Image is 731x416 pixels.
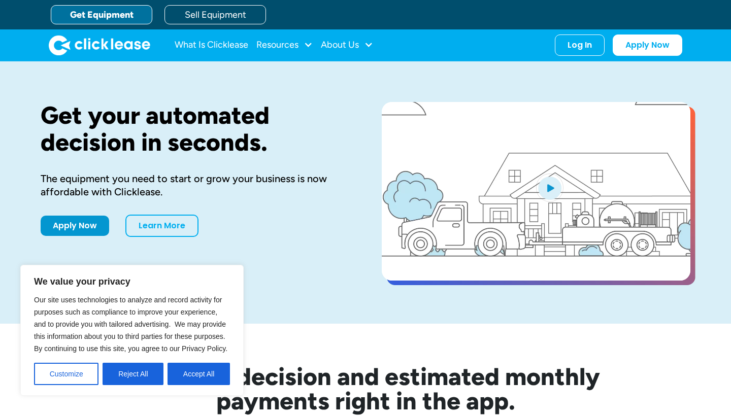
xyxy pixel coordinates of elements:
div: Resources [256,35,313,55]
div: Log In [568,40,592,50]
a: Sell Equipment [164,5,266,24]
h1: Get your automated decision in seconds. [41,102,349,156]
img: Clicklease logo [49,35,150,55]
a: Learn More [125,215,198,237]
a: home [49,35,150,55]
span: Our site uses technologies to analyze and record activity for purposes such as compliance to impr... [34,296,227,353]
a: Apply Now [41,216,109,236]
p: We value your privacy [34,275,230,288]
div: About Us [321,35,373,55]
a: What Is Clicklease [175,35,248,55]
h2: See your decision and estimated monthly payments right in the app. [81,364,650,413]
a: Apply Now [613,34,682,56]
div: The equipment you need to start or grow your business is now affordable with Clicklease. [41,172,349,198]
button: Customize [34,363,98,385]
div: We value your privacy [20,265,244,396]
button: Reject All [103,363,163,385]
img: Blue play button logo on a light blue circular background [536,174,563,202]
a: Get Equipment [51,5,152,24]
button: Accept All [168,363,230,385]
a: open lightbox [382,102,690,281]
